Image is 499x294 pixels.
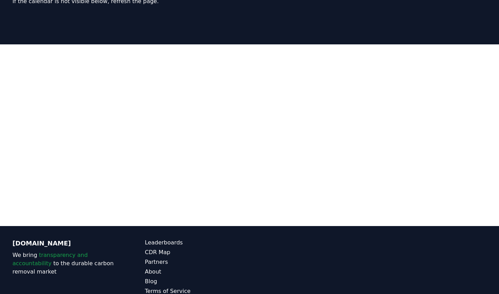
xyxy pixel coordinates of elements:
[145,277,249,286] a: Blog
[12,251,117,276] p: We bring to the durable carbon removal market
[145,248,249,257] a: CDR Map
[145,239,249,247] a: Leaderboards
[12,239,117,248] p: [DOMAIN_NAME]
[145,268,249,276] a: About
[12,252,88,267] span: transparency and accountability
[145,258,249,266] a: Partners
